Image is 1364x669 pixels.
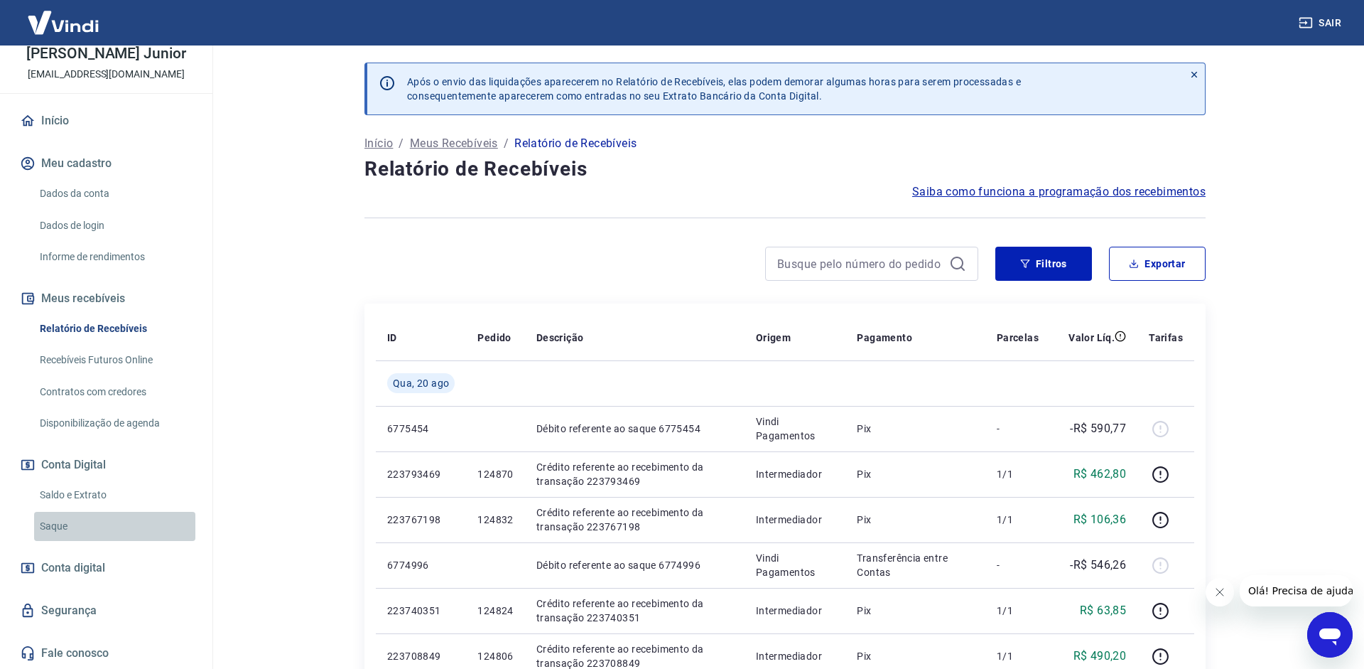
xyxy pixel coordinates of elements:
p: Crédito referente ao recebimento da transação 223793469 [536,460,733,488]
p: -R$ 546,26 [1070,557,1126,574]
p: / [399,135,404,152]
iframe: Botão para abrir a janela de mensagens [1307,612,1353,658]
span: Qua, 20 ago [393,376,449,390]
p: Débito referente ao saque 6774996 [536,558,733,572]
h4: Relatório de Recebíveis [364,155,1206,183]
p: 223708849 [387,649,455,663]
span: Olá! Precisa de ajuda? [9,10,119,21]
a: Dados de login [34,211,195,240]
p: Crédito referente ao recebimento da transação 223740351 [536,596,733,625]
a: Saiba como funciona a programação dos recebimentos [912,183,1206,200]
p: Vindi Pagamentos [756,551,835,579]
button: Sair [1296,10,1347,36]
button: Conta Digital [17,449,195,481]
p: R$ 462,80 [1073,466,1127,483]
p: 1/1 [997,467,1039,481]
p: ID [387,331,397,345]
p: Parcelas [997,331,1039,345]
p: Pix [857,467,973,481]
span: Conta digital [41,558,105,578]
button: Meu cadastro [17,148,195,179]
p: [PERSON_NAME] Junior [26,46,186,61]
p: 1/1 [997,513,1039,527]
p: 124806 [477,649,513,663]
p: 124832 [477,513,513,527]
button: Exportar [1109,247,1206,281]
p: Pix [857,604,973,618]
p: / [504,135,509,152]
p: R$ 490,20 [1073,648,1127,665]
p: 1/1 [997,604,1039,618]
p: Pagamento [857,331,912,345]
p: Crédito referente ao recebimento da transação 223767198 [536,505,733,534]
a: Relatório de Recebíveis [34,314,195,343]
p: 1/1 [997,649,1039,663]
a: Saldo e Extrato [34,481,195,510]
p: Origem [756,331,791,345]
p: Intermediador [756,604,835,618]
p: Pix [857,513,973,527]
a: Início [364,135,393,152]
p: Tarifas [1149,331,1183,345]
p: 6774996 [387,558,455,572]
p: R$ 106,36 [1073,511,1127,528]
p: Pix [857,422,973,436]
a: Dados da conta [34,179,195,208]
p: R$ 63,85 [1080,602,1126,619]
button: Filtros [995,247,1092,281]
p: 223767198 [387,513,455,527]
p: 124870 [477,467,513,481]
a: Informe de rendimentos [34,242,195,272]
a: Saque [34,512,195,541]
p: Relatório de Recebíveis [514,135,637,152]
iframe: Mensagem da empresa [1240,575,1353,606]
p: 223740351 [387,604,455,618]
p: [EMAIL_ADDRESS][DOMAIN_NAME] [28,67,185,82]
p: Intermediador [756,649,835,663]
p: Transferência entre Contas [857,551,973,579]
a: Conta digital [17,552,195,584]
p: Intermediador [756,467,835,481]
a: Segurança [17,595,195,626]
a: Fale conosco [17,638,195,669]
p: 223793469 [387,467,455,481]
a: Disponibilização de agenda [34,409,195,438]
p: Valor Líq. [1068,331,1115,345]
p: Pedido [477,331,511,345]
button: Meus recebíveis [17,283,195,314]
p: Após o envio das liquidações aparecerem no Relatório de Recebíveis, elas podem demorar algumas ho... [407,75,1021,103]
a: Contratos com credores [34,378,195,407]
a: Início [17,105,195,137]
p: - [997,422,1039,436]
p: Intermediador [756,513,835,527]
p: Descrição [536,331,584,345]
p: Débito referente ao saque 6775454 [536,422,733,436]
p: Vindi Pagamentos [756,414,835,443]
input: Busque pelo número do pedido [777,253,943,274]
iframe: Fechar mensagem [1206,578,1234,606]
a: Recebíveis Futuros Online [34,346,195,375]
p: Pix [857,649,973,663]
img: Vindi [17,1,109,44]
p: 6775454 [387,422,455,436]
p: - [997,558,1039,572]
a: Meus Recebíveis [410,135,498,152]
p: -R$ 590,77 [1070,420,1126,437]
p: 124824 [477,604,513,618]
